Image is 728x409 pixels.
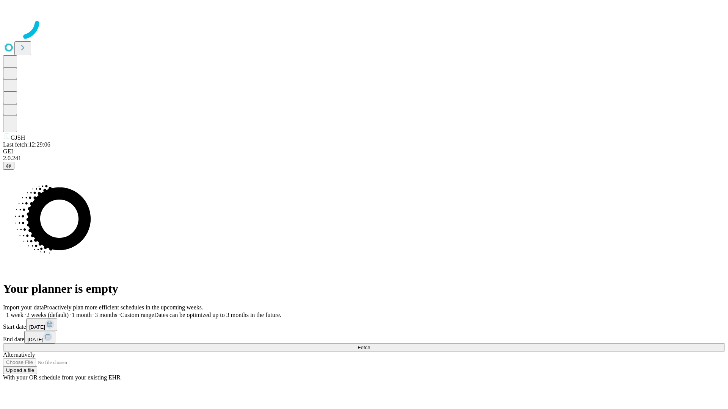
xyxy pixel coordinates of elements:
[24,331,55,343] button: [DATE]
[11,134,25,141] span: GJSH
[358,345,370,350] span: Fetch
[3,148,725,155] div: GEI
[27,337,43,342] span: [DATE]
[95,312,117,318] span: 3 months
[6,163,11,169] span: @
[3,155,725,162] div: 2.0.241
[3,318,725,331] div: Start date
[3,304,44,311] span: Import your data
[3,141,50,148] span: Last fetch: 12:29:06
[72,312,92,318] span: 1 month
[154,312,281,318] span: Dates can be optimized up to 3 months in the future.
[29,324,45,330] span: [DATE]
[120,312,154,318] span: Custom range
[26,318,57,331] button: [DATE]
[6,312,24,318] span: 1 week
[3,374,121,381] span: With your OR schedule from your existing EHR
[3,351,35,358] span: Alternatively
[44,304,203,311] span: Proactively plan more efficient schedules in the upcoming weeks.
[3,162,14,170] button: @
[3,282,725,296] h1: Your planner is empty
[27,312,69,318] span: 2 weeks (default)
[3,331,725,343] div: End date
[3,366,37,374] button: Upload a file
[3,343,725,351] button: Fetch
